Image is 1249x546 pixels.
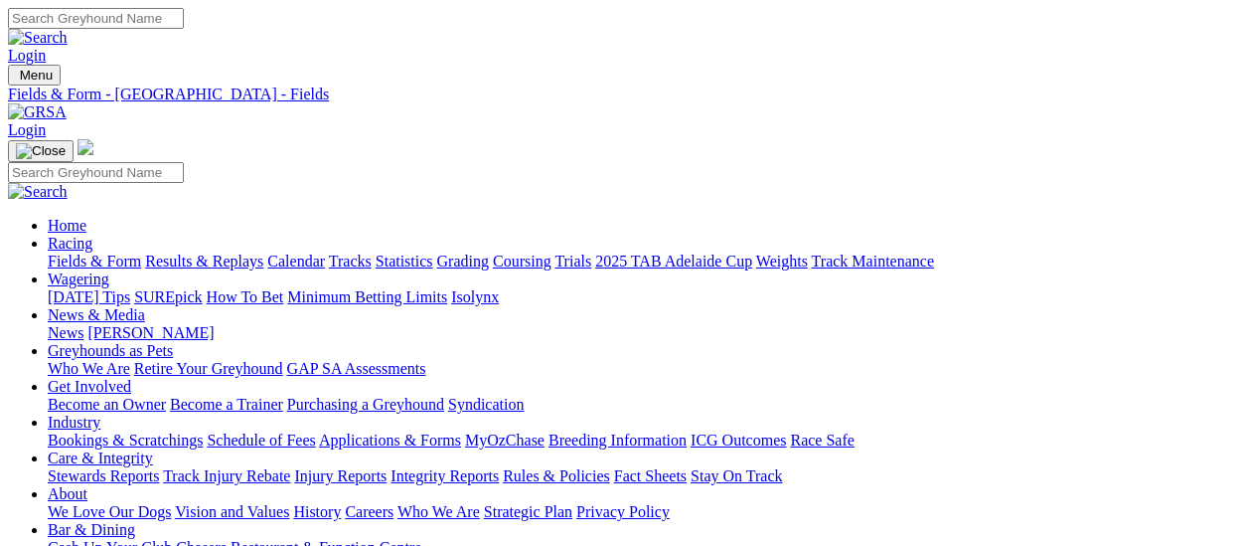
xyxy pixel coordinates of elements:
a: How To Bet [207,288,284,305]
img: Close [16,143,66,159]
a: Industry [48,414,100,431]
a: Stewards Reports [48,467,159,484]
a: Become a Trainer [170,396,283,413]
a: Track Injury Rebate [163,467,290,484]
img: Search [8,29,68,47]
img: logo-grsa-white.png [78,139,93,155]
a: Trials [554,253,591,270]
a: Calendar [267,253,325,270]
a: Who We Are [48,360,130,377]
img: Search [8,183,68,201]
a: Racing [48,235,92,252]
a: Vision and Values [175,503,289,520]
a: Fields & Form - [GEOGRAPHIC_DATA] - Fields [8,86,1241,103]
input: Search [8,8,184,29]
a: [PERSON_NAME] [87,324,214,341]
a: Syndication [448,396,524,413]
a: Fact Sheets [614,467,687,484]
a: Track Maintenance [812,253,934,270]
a: Bar & Dining [48,521,135,538]
a: Strategic Plan [484,503,572,520]
a: History [293,503,341,520]
div: Industry [48,432,1241,450]
a: Care & Integrity [48,450,153,466]
a: Home [48,217,86,234]
button: Toggle navigation [8,65,61,86]
a: [DATE] Tips [48,288,130,305]
a: Applications & Forms [319,432,461,449]
a: Stay On Track [691,467,782,484]
a: Race Safe [790,432,854,449]
a: Wagering [48,271,109,287]
a: Grading [437,253,489,270]
a: Weights [756,253,808,270]
a: News & Media [48,306,145,323]
a: Injury Reports [294,467,387,484]
a: GAP SA Assessments [287,360,426,377]
div: Greyhounds as Pets [48,360,1241,378]
span: Menu [20,68,53,83]
a: Isolynx [451,288,499,305]
div: Racing [48,253,1241,271]
a: Minimum Betting Limits [287,288,447,305]
button: Toggle navigation [8,140,74,162]
a: About [48,485,87,502]
div: Care & Integrity [48,467,1241,485]
a: Bookings & Scratchings [48,432,203,449]
a: Breeding Information [548,432,687,449]
div: News & Media [48,324,1241,342]
div: Wagering [48,288,1241,306]
a: Results & Replays [145,253,263,270]
a: Integrity Reports [390,467,499,484]
a: Statistics [376,253,433,270]
a: SUREpick [134,288,202,305]
a: Get Involved [48,378,131,395]
a: ICG Outcomes [691,432,786,449]
a: Privacy Policy [576,503,670,520]
a: MyOzChase [465,432,545,449]
input: Search [8,162,184,183]
a: Coursing [493,253,551,270]
div: About [48,503,1241,521]
div: Get Involved [48,396,1241,414]
a: Schedule of Fees [207,432,315,449]
a: We Love Our Dogs [48,503,171,520]
a: Careers [345,503,393,520]
a: Login [8,121,46,138]
a: Greyhounds as Pets [48,342,173,359]
a: Fields & Form [48,253,141,270]
a: Rules & Policies [503,467,610,484]
a: Login [8,47,46,64]
a: Purchasing a Greyhound [287,396,444,413]
a: 2025 TAB Adelaide Cup [595,253,752,270]
a: Who We Are [397,503,480,520]
a: Tracks [329,253,372,270]
a: News [48,324,83,341]
a: Become an Owner [48,396,166,413]
img: GRSA [8,103,67,121]
a: Retire Your Greyhound [134,360,283,377]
